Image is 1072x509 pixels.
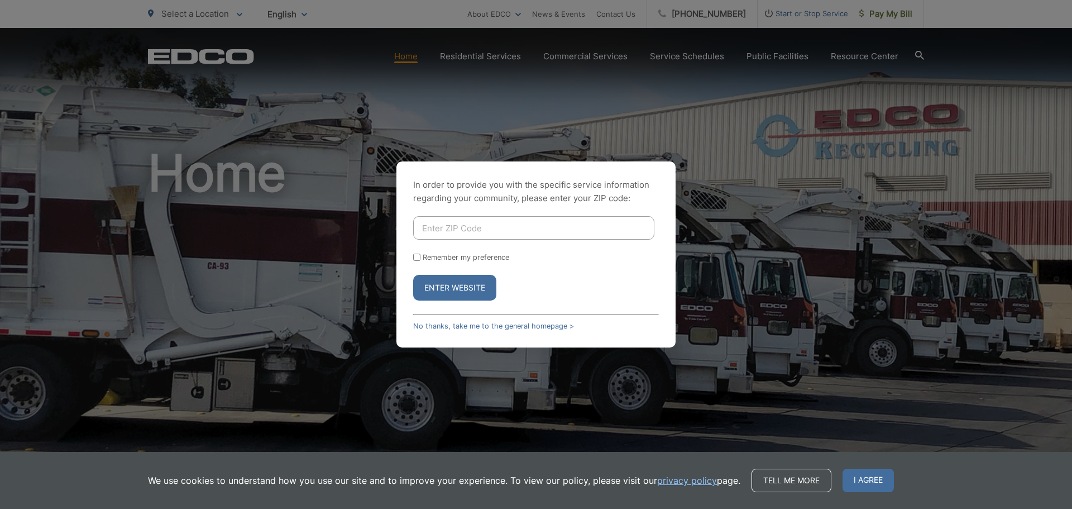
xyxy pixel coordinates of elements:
[413,216,654,240] input: Enter ZIP Code
[423,253,509,261] label: Remember my preference
[148,474,740,487] p: We use cookies to understand how you use our site and to improve your experience. To view our pol...
[413,178,659,205] p: In order to provide you with the specific service information regarding your community, please en...
[657,474,717,487] a: privacy policy
[843,469,894,492] span: I agree
[413,322,574,330] a: No thanks, take me to the general homepage >
[413,275,496,301] button: Enter Website
[752,469,831,492] a: Tell me more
